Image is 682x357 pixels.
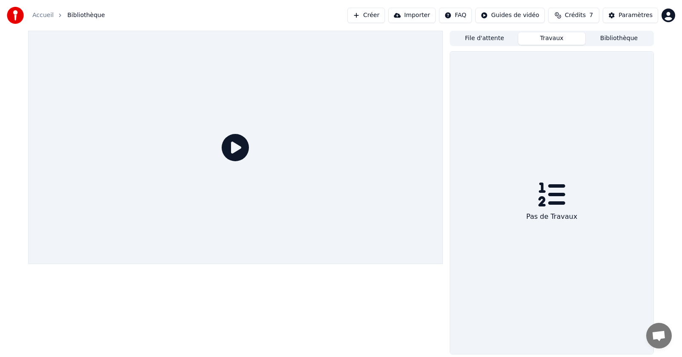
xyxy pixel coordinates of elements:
[32,11,105,20] nav: breadcrumb
[451,32,518,45] button: File d'attente
[585,32,653,45] button: Bibliothèque
[565,11,586,20] span: Crédits
[518,32,586,45] button: Travaux
[589,11,593,20] span: 7
[32,11,54,20] a: Accueil
[548,8,599,23] button: Crédits7
[67,11,105,20] span: Bibliothèque
[618,11,653,20] div: Paramètres
[523,208,581,225] div: Pas de Travaux
[603,8,658,23] button: Paramètres
[475,8,545,23] button: Guides de vidéo
[388,8,436,23] button: Importer
[439,8,472,23] button: FAQ
[646,323,672,348] div: Ouvrir le chat
[347,8,385,23] button: Créer
[7,7,24,24] img: youka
